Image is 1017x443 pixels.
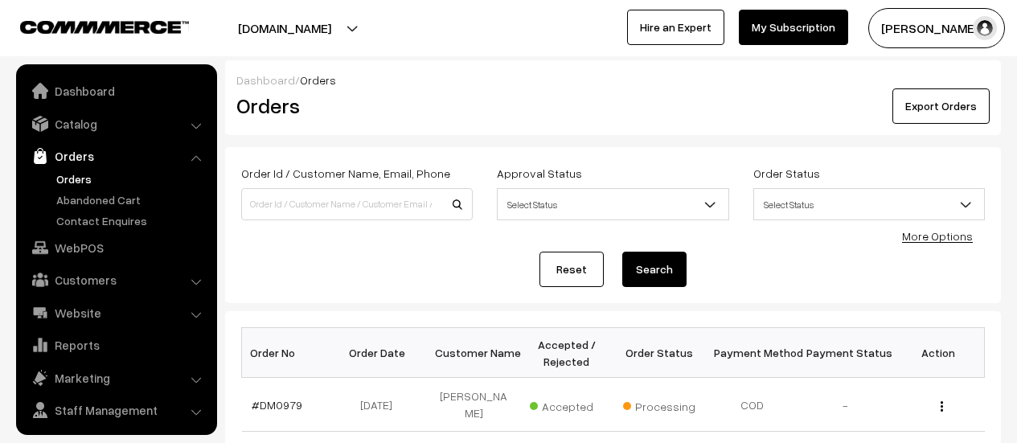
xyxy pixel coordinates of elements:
img: user [973,16,997,40]
button: Search [622,252,687,287]
h2: Orders [236,93,471,118]
a: Orders [52,170,211,187]
th: Order No [242,328,335,378]
a: Reset [539,252,604,287]
a: My Subscription [739,10,848,45]
span: Orders [300,73,336,87]
th: Order Date [334,328,428,378]
img: Menu [941,401,943,412]
label: Order Status [753,165,820,182]
a: COMMMERCE [20,16,161,35]
a: Dashboard [20,76,211,105]
th: Order Status [613,328,707,378]
button: [DOMAIN_NAME] [182,8,388,48]
span: Select Status [754,191,984,219]
th: Customer Name [428,328,521,378]
span: Select Status [753,188,985,220]
a: Orders [20,142,211,170]
a: Dashboard [236,73,295,87]
input: Order Id / Customer Name / Customer Email / Customer Phone [241,188,473,220]
a: Staff Management [20,396,211,425]
span: Processing [623,394,703,415]
a: Hire an Expert [627,10,724,45]
span: Select Status [497,188,728,220]
div: / [236,72,990,88]
a: More Options [902,229,973,243]
label: Approval Status [497,165,582,182]
span: Select Status [498,191,728,219]
a: Reports [20,330,211,359]
button: Export Orders [892,88,990,124]
a: #DM0979 [252,398,302,412]
button: [PERSON_NAME] [868,8,1005,48]
th: Action [892,328,985,378]
a: Website [20,298,211,327]
label: Order Id / Customer Name, Email, Phone [241,165,450,182]
a: Customers [20,265,211,294]
td: [DATE] [334,378,428,432]
a: Catalog [20,109,211,138]
a: Contact Enquires [52,212,211,229]
a: Abandoned Cart [52,191,211,208]
th: Payment Status [799,328,892,378]
span: Accepted [530,394,610,415]
a: Marketing [20,363,211,392]
td: - [799,378,892,432]
td: COD [706,378,799,432]
th: Accepted / Rejected [520,328,613,378]
a: WebPOS [20,233,211,262]
td: [PERSON_NAME] [428,378,521,432]
th: Payment Method [706,328,799,378]
img: COMMMERCE [20,21,189,33]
